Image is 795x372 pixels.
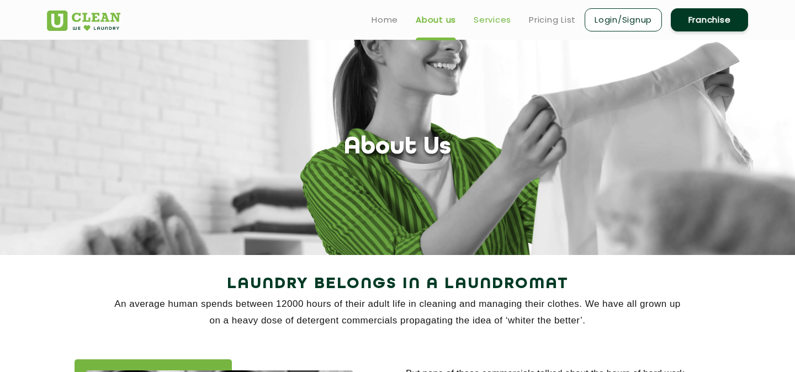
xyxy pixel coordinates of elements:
[474,13,511,26] a: Services
[47,271,748,297] h2: Laundry Belongs in a Laundromat
[585,8,662,31] a: Login/Signup
[529,13,576,26] a: Pricing List
[416,13,456,26] a: About us
[344,134,451,162] h1: About Us
[47,10,120,31] img: UClean Laundry and Dry Cleaning
[47,296,748,329] p: An average human spends between 12000 hours of their adult life in cleaning and managing their cl...
[671,8,748,31] a: Franchise
[372,13,398,26] a: Home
